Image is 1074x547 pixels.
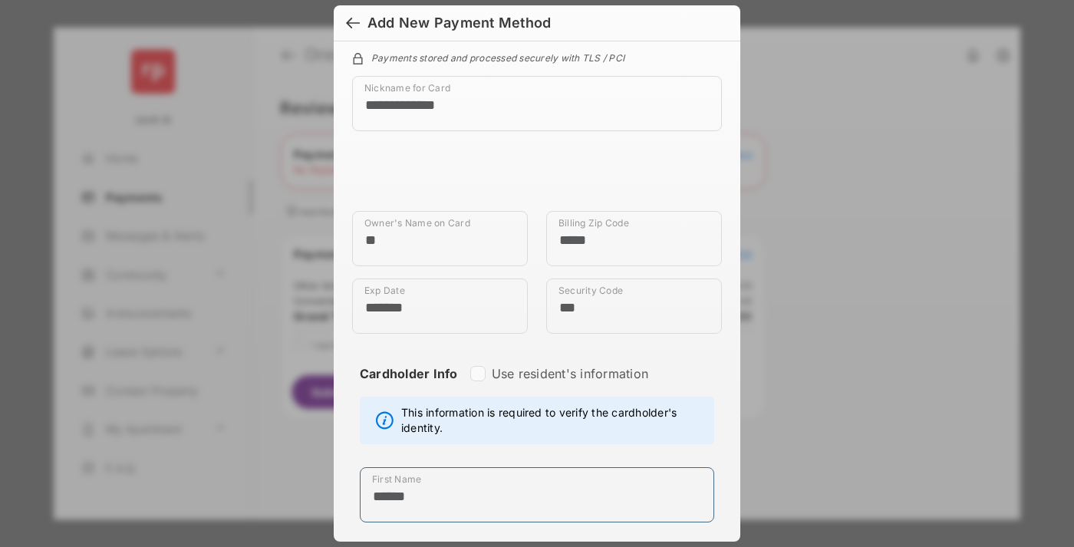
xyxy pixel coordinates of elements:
[492,366,648,381] label: Use resident's information
[352,143,722,211] iframe: Credit card field
[352,50,722,64] div: Payments stored and processed securely with TLS / PCI
[401,405,706,436] span: This information is required to verify the cardholder's identity.
[367,15,551,31] div: Add New Payment Method
[360,366,458,409] strong: Cardholder Info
